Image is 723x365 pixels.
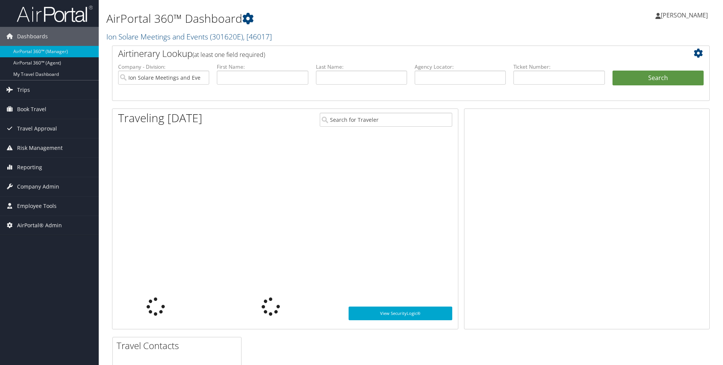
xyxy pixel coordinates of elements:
[17,158,42,177] span: Reporting
[661,11,708,19] span: [PERSON_NAME]
[17,197,57,216] span: Employee Tools
[118,63,209,71] label: Company - Division:
[349,307,452,320] a: View SecurityLogic®
[106,11,512,27] h1: AirPortal 360™ Dashboard
[193,50,265,59] span: (at least one field required)
[513,63,605,71] label: Ticket Number:
[316,63,407,71] label: Last Name:
[17,5,93,23] img: airportal-logo.png
[210,31,243,42] span: ( 301620E )
[17,177,59,196] span: Company Admin
[243,31,272,42] span: , [ 46017 ]
[415,63,506,71] label: Agency Locator:
[17,138,63,157] span: Risk Management
[17,119,57,138] span: Travel Approval
[17,216,62,235] span: AirPortal® Admin
[655,4,715,27] a: [PERSON_NAME]
[118,110,202,126] h1: Traveling [DATE]
[17,27,48,46] span: Dashboards
[118,47,654,60] h2: Airtinerary Lookup
[217,63,308,71] label: First Name:
[117,339,241,352] h2: Travel Contacts
[320,113,452,127] input: Search for Traveler
[17,80,30,99] span: Trips
[106,31,272,42] a: Ion Solare Meetings and Events
[17,100,46,119] span: Book Travel
[612,71,704,86] button: Search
